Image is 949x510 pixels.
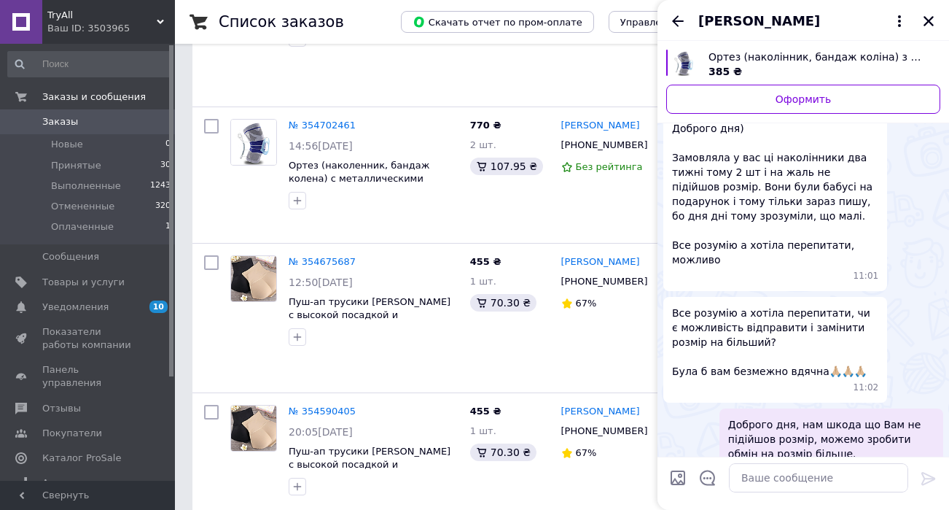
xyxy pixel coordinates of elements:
span: Заказы и сообщения [42,90,146,104]
span: 30 [160,159,171,172]
img: Фото товару [231,120,276,165]
span: Покупатели [42,427,102,440]
span: Товары и услуги [42,276,125,289]
a: [PERSON_NAME] [561,405,640,419]
button: Скачать отчет по пром-оплате [401,11,594,33]
a: № 354702461 [289,120,356,131]
a: Посмотреть товар [666,50,940,79]
span: Показатели работы компании [42,325,135,352]
span: 455 ₴ [470,406,501,417]
span: 2 шт. [470,139,496,150]
div: [PHONE_NUMBER] [558,422,651,441]
a: [PERSON_NAME] [561,255,640,269]
a: Фото товару [230,255,277,302]
span: Управление статусами [620,17,735,28]
span: Отзывы [42,402,81,415]
span: 455 ₴ [470,256,501,267]
span: 67% [576,298,597,309]
div: 107.95 ₴ [470,158,543,175]
span: 14:56[DATE] [289,140,353,152]
span: Выполненные [51,179,121,193]
button: Закрыть [920,12,937,30]
img: Фото товару [231,256,276,301]
button: [PERSON_NAME] [698,12,908,31]
span: 1 шт. [470,425,496,436]
button: Управление статусами [609,11,746,33]
a: № 354675687 [289,256,356,267]
span: [PERSON_NAME] [698,12,820,31]
span: 11:01 11.08.2025 [854,270,879,282]
div: Ваш ID: 3503965 [47,22,175,35]
span: Каталог ProSale [42,452,121,465]
span: Сообщения [42,250,99,263]
input: Поиск [7,51,172,77]
span: Все розумію а хотіла перепитати, чи є можливість відправити і замінити розмір на більший? Була б ... [672,306,878,379]
span: 12:50[DATE] [289,277,353,288]
span: 0 [165,138,171,151]
span: Ортез (наколінник, бандаж коліна) з металевими вставками синій 3XL [708,50,929,64]
span: 1 [165,220,171,233]
span: Принятые [51,159,101,172]
span: 1243 [150,179,171,193]
span: Новые [51,138,83,151]
a: [PERSON_NAME] [561,119,640,133]
button: Назад [669,12,687,30]
span: Аналитика [42,476,96,490]
span: TryAll [47,9,157,22]
span: 385 ₴ [708,66,742,77]
span: Заказы [42,115,78,128]
span: 20:05[DATE] [289,426,353,438]
img: Фото товару [231,406,276,450]
span: Доброго дня) Замовляла у вас ці наколінники два тижні тому 2 шт і на жаль не підійшов розмір. Вон... [672,121,878,267]
a: Пуш-ап трусики [PERSON_NAME] с высокой посадкой и перфорацией: черный, бежевый [289,296,452,334]
a: Ортез (наколенник, бандаж колена) с металлическими вставками синий L [289,160,429,198]
div: [PHONE_NUMBER] [558,136,651,155]
div: [PHONE_NUMBER] [558,272,651,291]
button: Открыть шаблоны ответов [698,468,717,487]
a: № 354590405 [289,406,356,417]
a: Пуш-ап трусики [PERSON_NAME] с высокой посадкой и перфорацией: черный, бежевый L, Черный [289,446,452,498]
span: 770 ₴ [470,120,501,131]
div: 70.30 ₴ [470,294,536,312]
span: 320 [155,200,171,213]
h1: Список заказов [219,13,344,31]
span: Скачать отчет по пром-оплате [413,15,582,28]
span: Отмененные [51,200,114,213]
img: 5341260794_w100_h100_5341260794.jpg [671,50,697,76]
div: 70.30 ₴ [470,444,536,461]
span: 1 шт. [470,276,496,287]
span: 10 [149,301,168,313]
a: Фото товару [230,405,277,452]
span: Панель управления [42,363,135,390]
span: 11:02 11.08.2025 [854,382,879,394]
span: Уведомления [42,301,109,314]
span: 67% [576,447,597,458]
a: Оформить [666,85,940,114]
span: Оплаченные [51,220,114,233]
span: Без рейтинга [576,161,643,172]
a: Фото товару [230,119,277,166]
